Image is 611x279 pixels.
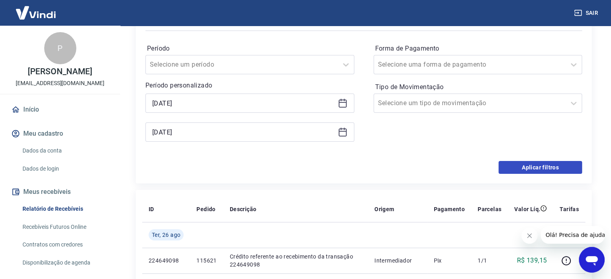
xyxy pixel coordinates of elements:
span: Ter, 26 ago [152,231,180,239]
p: Valor Líq. [514,205,540,213]
input: Data inicial [152,97,335,109]
button: Aplicar filtros [499,161,582,174]
p: Pedido [196,205,215,213]
a: Início [10,101,110,118]
p: Pix [433,257,465,265]
input: Data final [152,126,335,138]
p: Crédito referente ao recebimento da transação 224649098 [230,253,362,269]
a: Contratos com credores [19,236,110,253]
iframe: Mensagem da empresa [541,226,605,244]
p: Descrição [230,205,257,213]
a: Disponibilização de agenda [19,255,110,271]
p: 224649098 [149,257,184,265]
p: R$ 139,15 [517,256,547,265]
img: Vindi [10,0,62,25]
p: 1/1 [478,257,501,265]
button: Sair [572,6,601,20]
p: Período personalizado [145,81,354,90]
label: Período [147,44,353,53]
iframe: Fechar mensagem [521,228,537,244]
label: Tipo de Movimentação [375,82,581,92]
p: 115621 [196,257,217,265]
a: Recebíveis Futuros Online [19,219,110,235]
button: Meu cadastro [10,125,110,143]
a: Dados da conta [19,143,110,159]
a: Relatório de Recebíveis [19,201,110,217]
p: Parcelas [478,205,501,213]
p: Origem [374,205,394,213]
p: Intermediador [374,257,421,265]
p: [PERSON_NAME] [28,67,92,76]
button: Meus recebíveis [10,183,110,201]
p: ID [149,205,154,213]
div: P [44,32,76,64]
a: Dados de login [19,161,110,177]
p: Tarifas [560,205,579,213]
p: Pagamento [433,205,465,213]
p: [EMAIL_ADDRESS][DOMAIN_NAME] [16,79,104,88]
iframe: Botão para abrir a janela de mensagens [579,247,605,273]
label: Forma de Pagamento [375,44,581,53]
span: Olá! Precisa de ajuda? [5,6,67,12]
